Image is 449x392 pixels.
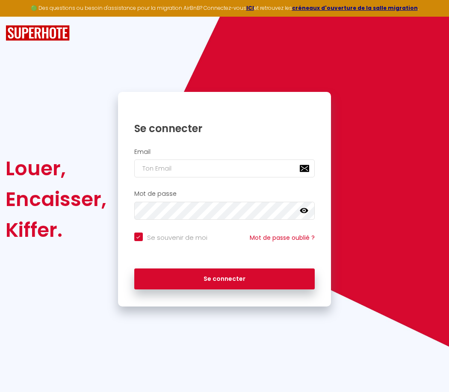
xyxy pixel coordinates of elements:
img: SuperHote logo [6,25,70,41]
div: Encaisser, [6,184,106,215]
a: créneaux d'ouverture de la salle migration [292,4,418,12]
h1: Se connecter [134,122,315,135]
button: Se connecter [134,268,315,290]
h2: Email [134,148,315,156]
a: ICI [246,4,254,12]
input: Ton Email [134,159,315,177]
div: Kiffer. [6,215,106,245]
h2: Mot de passe [134,190,315,197]
a: Mot de passe oublié ? [250,233,315,242]
div: Louer, [6,153,106,184]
